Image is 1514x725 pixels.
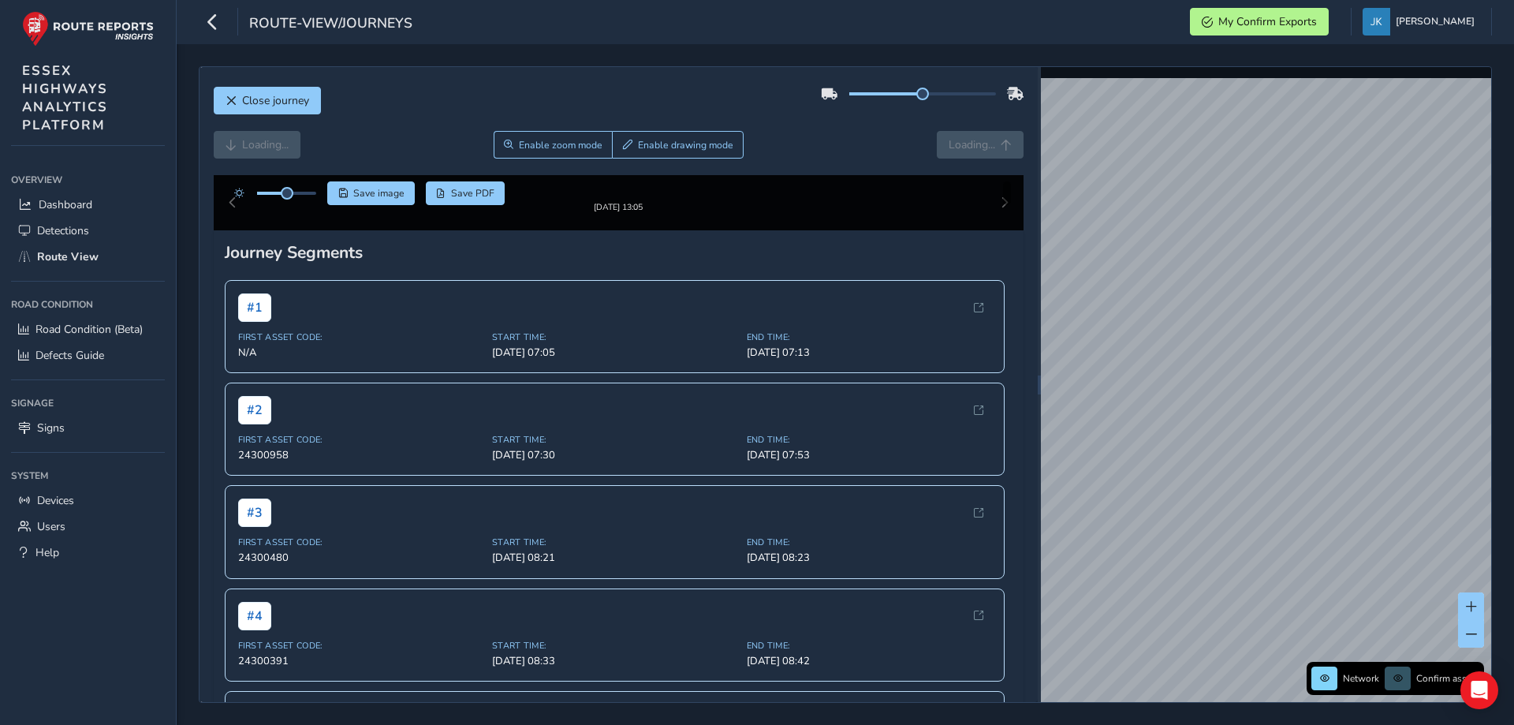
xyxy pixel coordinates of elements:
span: Help [35,545,59,560]
div: Road Condition [11,293,165,316]
span: Signs [37,420,65,435]
span: [DATE] 08:23 [747,563,992,577]
a: Detections [11,218,165,244]
span: First Asset Code: [238,344,483,356]
span: [DATE] 08:33 [492,667,737,681]
button: Draw [612,131,744,159]
a: Defects Guide [11,342,165,368]
button: [PERSON_NAME] [1363,8,1480,36]
span: First Asset Code: [238,447,483,458]
span: [DATE] 08:21 [492,563,737,577]
span: N/A [238,358,483,372]
div: Journey Segments [225,254,1013,276]
span: Route View [37,249,99,264]
a: Devices [11,488,165,514]
span: 24300480 [238,563,483,577]
span: # 1 [238,306,271,334]
span: Start Time: [492,549,737,561]
a: Dashboard [11,192,165,218]
span: Defects Guide [35,348,104,363]
a: Signs [11,415,165,441]
span: End Time: [747,447,992,458]
span: Enable drawing mode [638,139,733,151]
span: Start Time: [492,344,737,356]
span: [DATE] 07:05 [492,358,737,372]
span: route-view/journeys [249,13,412,36]
button: Zoom [494,131,613,159]
span: # 4 [238,615,271,643]
span: # 3 [238,511,271,540]
span: [DATE] 07:53 [747,461,992,475]
span: ESSEX HIGHWAYS ANALYTICS PLATFORM [22,62,108,134]
button: Close journey [214,87,321,114]
span: Close journey [242,93,309,108]
span: Save PDF [451,187,494,200]
div: Signage [11,391,165,415]
span: Road Condition (Beta) [35,322,143,337]
span: # 2 [238,409,271,437]
span: Start Time: [492,652,737,664]
span: Enable zoom mode [519,139,602,151]
img: Thumbnail frame [570,199,666,214]
img: diamond-layout [1363,8,1390,36]
span: First Asset Code: [238,549,483,561]
span: Detections [37,223,89,238]
span: Devices [37,493,74,508]
span: End Time: [747,549,992,561]
span: [DATE] 07:30 [492,461,737,475]
span: End Time: [747,652,992,664]
span: End Time: [747,344,992,356]
span: [DATE] 07:13 [747,358,992,372]
button: Save [327,181,415,205]
a: Users [11,514,165,540]
span: Start Time: [492,447,737,458]
div: Overview [11,168,165,192]
span: Save image [353,187,405,200]
a: Road Condition (Beta) [11,316,165,342]
span: [PERSON_NAME] [1396,8,1475,36]
div: System [11,464,165,488]
img: rr logo [22,11,154,47]
span: Confirm assets [1416,672,1479,685]
span: 24300391 [238,667,483,681]
span: My Confirm Exports [1218,14,1317,29]
span: Network [1343,672,1379,685]
a: Help [11,540,165,566]
button: My Confirm Exports [1190,8,1329,36]
div: [DATE] 13:05 [570,214,666,226]
span: [DATE] 08:42 [747,667,992,681]
span: Dashboard [39,197,92,212]
span: 24300958 [238,461,483,475]
span: First Asset Code: [238,652,483,664]
span: Users [37,519,65,534]
div: Open Intercom Messenger [1460,671,1498,709]
a: Route View [11,244,165,270]
button: PDF [426,181,505,205]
